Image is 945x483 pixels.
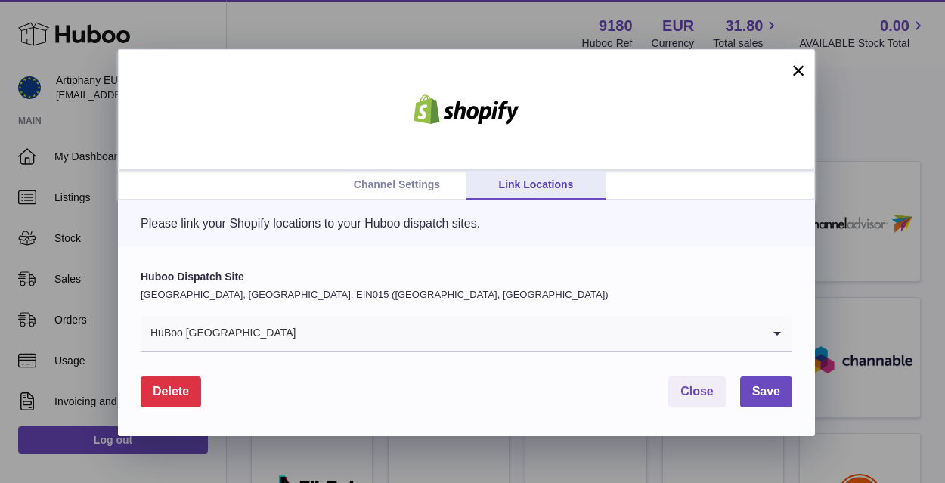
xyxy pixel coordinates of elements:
[740,376,792,407] button: Save
[141,376,201,407] button: Delete
[141,316,792,352] div: Search for option
[296,316,762,351] input: Search for option
[402,94,531,125] img: shopify
[141,270,792,284] label: Huboo Dispatch Site
[141,288,792,302] p: [GEOGRAPHIC_DATA], [GEOGRAPHIC_DATA], EIN015 ([GEOGRAPHIC_DATA], [GEOGRAPHIC_DATA])
[680,385,714,398] span: Close
[141,215,792,232] p: Please link your Shopify locations to your Huboo dispatch sites.
[141,316,296,351] span: HuBoo [GEOGRAPHIC_DATA]
[153,385,189,398] span: Delete
[668,376,726,407] button: Close
[327,171,466,200] a: Channel Settings
[466,171,606,200] a: Link Locations
[789,61,807,79] button: ×
[752,385,780,398] span: Save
